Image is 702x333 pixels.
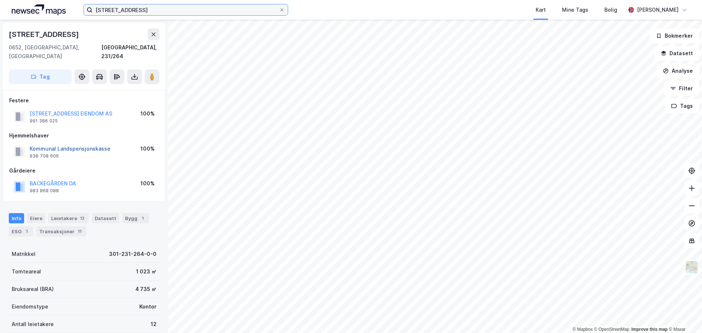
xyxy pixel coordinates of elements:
[30,188,59,194] div: 983 868 088
[9,131,159,140] div: Hjemmelshaver
[109,250,156,258] div: 301-231-264-0-0
[140,179,155,188] div: 100%
[631,327,668,332] a: Improve this map
[101,43,159,61] div: [GEOGRAPHIC_DATA], 231/264
[151,320,156,329] div: 12
[594,327,630,332] a: OpenStreetMap
[30,153,59,159] div: 938 708 606
[573,327,593,332] a: Mapbox
[536,5,546,14] div: Kart
[9,29,80,40] div: [STREET_ADDRESS]
[604,5,617,14] div: Bolig
[139,215,146,222] div: 1
[650,29,699,43] button: Bokmerker
[76,228,83,235] div: 11
[9,226,33,236] div: ESG
[9,166,159,175] div: Gårdeiere
[92,213,119,223] div: Datasett
[9,69,72,84] button: Tag
[36,226,86,236] div: Transaksjoner
[135,285,156,294] div: 4 735 ㎡
[139,302,156,311] div: Kontor
[9,213,24,223] div: Info
[637,5,679,14] div: [PERSON_NAME]
[27,213,45,223] div: Eiere
[685,260,699,274] img: Z
[654,46,699,61] button: Datasett
[9,43,101,61] div: 0652, [GEOGRAPHIC_DATA], [GEOGRAPHIC_DATA]
[562,5,588,14] div: Mine Tags
[12,250,35,258] div: Matrikkel
[140,109,155,118] div: 100%
[664,81,699,96] button: Filter
[665,99,699,113] button: Tags
[12,320,54,329] div: Antall leietakere
[12,267,41,276] div: Tomteareal
[23,228,30,235] div: 1
[136,267,156,276] div: 1 023 ㎡
[12,302,48,311] div: Eiendomstype
[12,285,54,294] div: Bruksareal (BRA)
[48,213,89,223] div: Leietakere
[30,118,58,124] div: 991 386 025
[93,4,279,15] input: Søk på adresse, matrikkel, gårdeiere, leietakere eller personer
[79,215,86,222] div: 12
[9,96,159,105] div: Festere
[665,298,702,333] div: Kontrollprogram for chat
[665,298,702,333] iframe: Chat Widget
[12,4,66,15] img: logo.a4113a55bc3d86da70a041830d287a7e.svg
[140,144,155,153] div: 100%
[657,64,699,78] button: Analyse
[122,213,149,223] div: Bygg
